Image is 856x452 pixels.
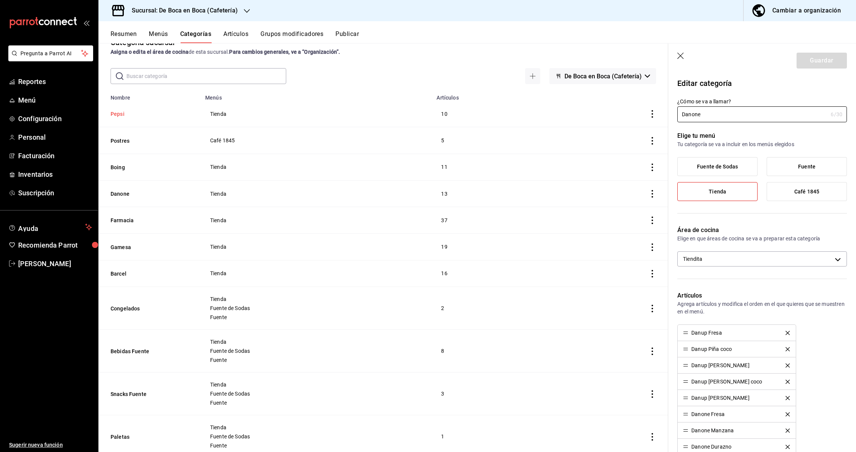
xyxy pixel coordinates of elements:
[210,382,423,387] span: Tienda
[432,207,555,234] td: 37
[432,234,555,260] td: 19
[111,190,186,198] button: Danone
[691,363,750,368] div: Danup [PERSON_NAME]
[210,357,423,363] span: Fuente
[111,30,856,43] div: navigation tabs
[18,114,92,124] span: Configuración
[780,363,795,368] button: delete
[111,30,137,43] button: Resumen
[111,137,186,145] button: Postres
[564,73,642,80] span: De Boca en Boca (Cafetería)
[260,30,323,43] button: Grupos modificadores
[210,434,423,439] span: Fuente de Sodas
[780,331,795,335] button: delete
[677,235,847,242] p: Elige en que áreas de cocina se va a preparar esta categoría
[432,373,555,415] td: 3
[649,190,656,198] button: actions
[18,259,92,269] span: [PERSON_NAME]
[210,443,423,448] span: Fuente
[677,226,847,235] p: Área de cocina
[649,137,656,145] button: actions
[201,90,432,101] th: Menús
[210,339,423,344] span: Tienda
[210,305,423,311] span: Fuente de Sodas
[649,305,656,312] button: actions
[210,111,423,117] span: Tienda
[111,217,186,224] button: Farmacia
[18,169,92,179] span: Inventarios
[111,348,186,355] button: Bebidas Fuente
[432,127,555,154] td: 5
[649,243,656,251] button: actions
[772,5,841,16] div: Cambiar a organización
[111,48,656,56] div: de esta sucursal.
[20,50,81,58] span: Pregunta a Parrot AI
[210,164,423,170] span: Tienda
[18,240,92,250] span: Recomienda Parrot
[126,69,286,84] input: Buscar categoría
[677,140,847,148] p: Tu categoría se va a incluir en los menús elegidos
[780,347,795,351] button: delete
[691,379,762,384] div: Danup [PERSON_NAME] coco
[649,110,656,118] button: actions
[180,30,212,43] button: Categorías
[111,305,186,312] button: Congelados
[780,380,795,384] button: delete
[780,412,795,416] button: delete
[432,90,555,101] th: Artículos
[111,49,189,55] strong: Asigna o edita el área de cocina
[18,95,92,105] span: Menú
[18,151,92,161] span: Facturación
[649,217,656,224] button: actions
[780,445,795,449] button: delete
[223,30,248,43] button: Artículos
[691,444,731,449] div: Danone Durazno
[432,287,555,330] td: 2
[18,188,92,198] span: Suscripción
[149,30,168,43] button: Menús
[210,348,423,354] span: Fuente de Sodas
[210,391,423,396] span: Fuente de Sodas
[697,164,738,170] span: Fuente de Sodas
[9,441,92,449] span: Sugerir nueva función
[677,131,847,140] p: Elige tu menú
[210,296,423,302] span: Tienda
[335,30,359,43] button: Publicar
[432,180,555,207] td: 13
[709,189,726,195] span: Tienda
[649,390,656,398] button: actions
[210,271,423,276] span: Tienda
[677,300,847,315] p: Agrega artículos y modifica el orden en el que quieres que se muestren en el menú.
[677,99,847,104] label: ¿Cómo se va a llamar?
[210,244,423,249] span: Tienda
[432,330,555,373] td: 8
[780,429,795,433] button: delete
[210,138,423,143] span: Café 1845
[210,425,423,430] span: Tienda
[649,348,656,355] button: actions
[649,433,656,441] button: actions
[83,20,89,26] button: open_drawer_menu
[111,270,186,277] button: Barcel
[98,90,201,101] th: Nombre
[691,428,734,433] div: Danone Manzana
[210,315,423,320] span: Fuente
[677,78,847,89] p: Editar categoría
[794,189,819,195] span: Café 1845
[691,346,732,352] div: Danup Piña coco
[798,164,815,170] span: Fuente
[432,260,555,287] td: 16
[111,390,186,398] button: Snacks Fuente
[210,191,423,196] span: Tienda
[691,330,722,335] div: Danup Fresa
[18,76,92,87] span: Reportes
[780,396,795,400] button: delete
[111,164,186,171] button: Boing
[8,45,93,61] button: Pregunta a Parrot AI
[677,291,847,300] p: Artículos
[126,6,238,15] h3: Sucursal: De Boca en Boca (Cafetería)
[210,400,423,405] span: Fuente
[677,251,847,267] div: Tiendita
[691,411,725,417] div: Danone Fresa
[5,55,93,63] a: Pregunta a Parrot AI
